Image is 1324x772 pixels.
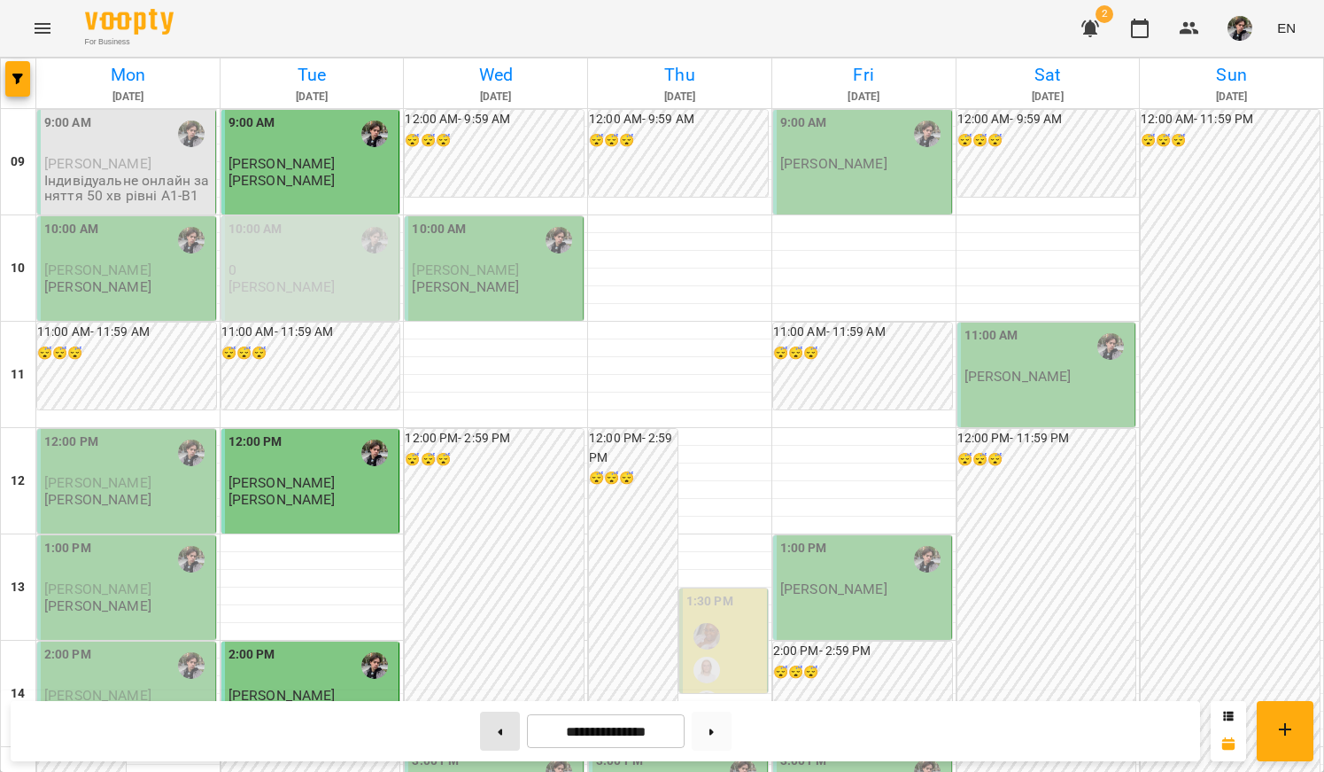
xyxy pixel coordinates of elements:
h6: 11:00 AM - 11:59 AM [37,323,216,342]
p: [PERSON_NAME] [44,598,151,613]
h6: 😴😴😴 [773,663,952,682]
h6: [DATE] [775,89,953,105]
h6: 12:00 PM - 2:59 PM [589,429,677,467]
label: 1:00 PM [44,539,91,558]
h6: 12 [11,472,25,491]
img: Микита [361,440,388,466]
span: [PERSON_NAME] [44,155,151,172]
h6: 12:00 AM - 9:59 AM [405,110,584,129]
img: Абігейл [693,623,720,650]
img: Микита [546,227,572,253]
label: 12:00 PM [228,433,283,452]
p: [PERSON_NAME] [964,369,1072,384]
span: [PERSON_NAME] [228,687,336,704]
img: Микита [361,227,388,253]
h6: 12:00 PM - 2:59 PM [405,429,584,448]
h6: 2:00 PM - 2:59 PM [773,642,952,661]
h6: 11:00 AM - 11:59 AM [773,323,952,342]
h6: 😴😴😴 [221,344,400,363]
span: [PERSON_NAME] [412,261,519,278]
img: Микита [178,546,205,573]
h6: 😴😴😴 [957,450,1136,470]
span: 2 [1096,5,1113,23]
img: Микита [914,121,941,147]
img: Микита [178,121,205,147]
h6: 11 [11,365,25,385]
h6: [DATE] [959,89,1137,105]
h6: 09 [11,152,25,172]
h6: 14 [11,684,25,704]
button: Menu [21,7,64,50]
span: [PERSON_NAME] [44,581,151,597]
p: [PERSON_NAME] [44,279,151,294]
span: EN [1277,19,1296,37]
label: 10:00 AM [412,220,466,239]
h6: 😴😴😴 [37,344,216,363]
label: 9:00 AM [228,113,275,133]
h6: 😴😴😴 [405,131,584,151]
label: 11:00 AM [964,326,1018,346]
img: Микита [178,227,205,253]
p: Індивідуальне онлайн заняття 50 хв рівні А1-В1 [44,173,212,204]
h6: Sun [1142,61,1320,89]
label: 1:00 PM [780,539,827,558]
label: 12:00 PM [44,433,98,452]
h6: 12:00 AM - 9:59 AM [589,110,768,129]
h6: 😴😴😴 [405,450,584,470]
h6: Fri [775,61,953,89]
p: [PERSON_NAME] [412,279,519,294]
img: Микита [361,121,388,147]
h6: Sat [959,61,1137,89]
h6: 😴😴😴 [773,344,952,363]
p: [PERSON_NAME] [228,279,336,294]
p: [PERSON_NAME] [228,173,336,188]
h6: 12:00 AM - 11:59 PM [1141,110,1320,129]
span: [PERSON_NAME] [44,474,151,491]
img: Анастасія [693,657,720,683]
span: [PERSON_NAME] [44,261,151,278]
h6: Mon [39,61,217,89]
h6: [DATE] [406,89,585,105]
p: [PERSON_NAME] [780,156,887,171]
h6: 😴😴😴 [589,469,677,488]
img: 3324ceff06b5eb3c0dd68960b867f42f.jpeg [1227,16,1252,41]
h6: [DATE] [1142,89,1320,105]
img: Микита [178,652,205,679]
label: 2:00 PM [228,645,275,665]
h6: 12:00 PM - 11:59 PM [957,429,1136,448]
button: EN [1270,12,1303,44]
img: Микита [178,440,205,466]
span: [PERSON_NAME] [228,155,336,172]
span: [PERSON_NAME] [44,687,151,704]
span: [PERSON_NAME] [228,474,336,491]
h6: 😴😴😴 [1141,131,1320,151]
h6: 13 [11,578,25,597]
h6: 😴😴😴 [589,131,768,151]
img: Микита [914,546,941,573]
img: Микита [1097,333,1124,360]
label: 1:30 PM [686,592,733,612]
img: Voopty Logo [85,9,174,35]
h6: Wed [406,61,585,89]
span: For Business [85,36,174,48]
h6: 😴😴😴 [957,131,1136,151]
h6: [DATE] [223,89,401,105]
h6: [DATE] [39,89,217,105]
h6: Tue [223,61,401,89]
img: Микита [361,652,388,679]
label: 10:00 AM [228,220,283,239]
